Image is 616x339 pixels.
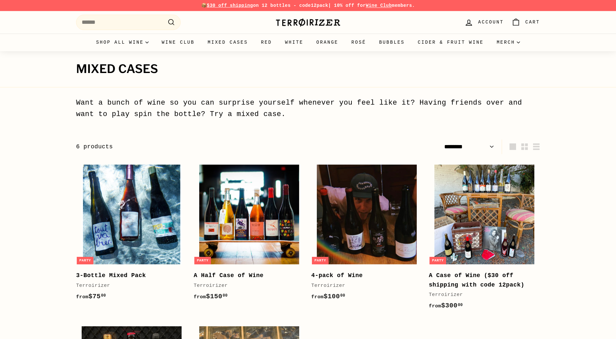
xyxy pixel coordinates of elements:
[429,291,533,299] div: Terroirizer
[429,159,540,318] a: Party A Case of Wine ($30 off shipping with code 12pack) Terroirizer
[89,34,155,51] summary: Shop all wine
[373,34,411,51] a: Bubbles
[430,257,446,264] div: Party
[429,302,463,309] span: $300
[194,282,298,290] div: Terroirizer
[490,34,527,51] summary: Merch
[194,272,264,279] b: A Half Case of Wine
[207,3,253,8] span: $30 off shipping
[311,282,416,290] div: Terroirizer
[76,63,540,76] h1: Mixed Cases
[201,34,254,51] a: Mixed Cases
[76,294,89,300] span: from
[312,257,329,264] div: Party
[311,294,324,300] span: from
[279,34,310,51] a: White
[311,272,363,279] b: 4-pack of Wine
[76,159,187,308] a: Party 3-Bottle Mixed Pack Terroirizer
[458,303,463,307] sup: 00
[194,293,228,300] span: $150
[76,2,540,9] p: 📦 on 12 bottles - code | 10% off for members.
[429,303,441,309] span: from
[194,159,305,308] a: Party A Half Case of Wine Terroirizer
[478,19,504,26] span: Account
[340,293,345,298] sup: 00
[76,282,181,290] div: Terroirizer
[411,34,490,51] a: Cider & Fruit Wine
[76,293,106,300] span: $75
[345,34,373,51] a: Rosé
[63,34,553,51] div: Primary
[76,142,308,152] div: 6 products
[76,272,146,279] b: 3-Bottle Mixed Pack
[311,159,422,308] a: Party 4-pack of Wine Terroirizer
[223,293,228,298] sup: 00
[311,293,345,300] span: $100
[194,294,206,300] span: from
[461,13,508,32] a: Account
[508,13,544,32] a: Cart
[194,257,211,264] div: Party
[76,97,540,120] div: Want a bunch of wine so you can surprise yourself whenever you feel like it? Having friends over ...
[429,272,525,288] b: A Case of Wine ($30 off shipping with code 12pack)
[77,257,94,264] div: Party
[311,3,328,8] strong: 12pack
[254,34,279,51] a: Red
[310,34,345,51] a: Orange
[101,293,106,298] sup: 00
[525,19,540,26] span: Cart
[155,34,201,51] a: Wine Club
[366,3,392,8] a: Wine Club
